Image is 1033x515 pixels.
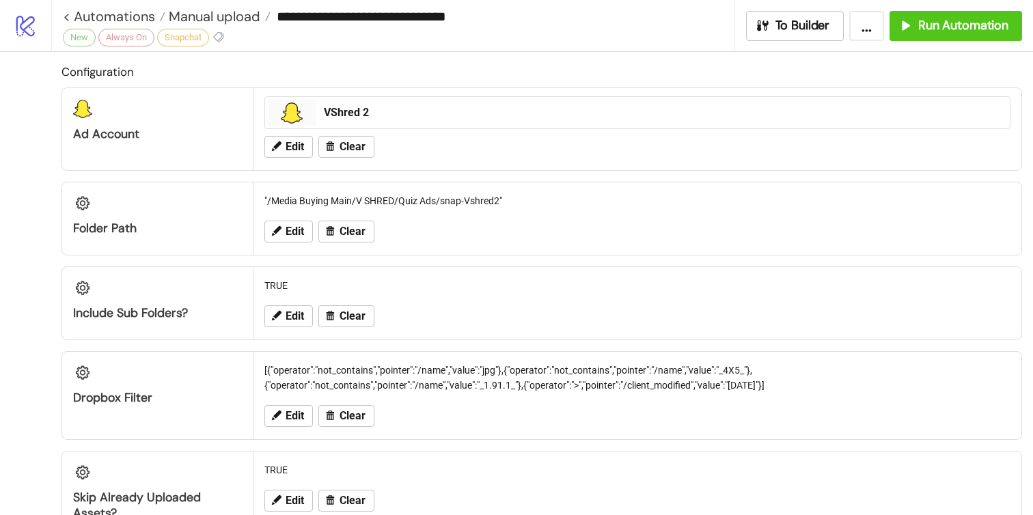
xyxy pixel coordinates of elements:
h2: Configuration [61,63,1022,81]
button: Clear [318,221,374,242]
div: VShred 2 [324,105,1002,120]
span: Clear [340,225,366,238]
div: Dropbox Filter [73,390,242,406]
button: To Builder [746,11,844,41]
button: Edit [264,221,313,242]
div: Snapchat [157,29,209,46]
div: Folder Path [73,221,242,236]
button: Clear [318,405,374,427]
div: Include Sub Folders? [73,305,242,321]
div: TRUE [259,457,1016,483]
span: Edit [286,410,304,422]
div: New [63,29,96,46]
span: Clear [340,310,366,322]
div: [{"operator":"not_contains","pointer":"/name","value":"jpg"},{"operator":"not_contains","pointer"... [259,357,1016,398]
button: Clear [318,136,374,158]
div: TRUE [259,273,1016,298]
div: "/Media Buying Main/V SHRED/Quiz Ads/snap-Vshred2" [259,188,1016,214]
span: Run Automation [918,18,1008,33]
button: Edit [264,136,313,158]
div: Always On [98,29,154,46]
span: Manual upload [165,8,260,25]
button: ... [849,11,884,41]
button: Edit [264,405,313,427]
span: Clear [340,495,366,507]
span: Edit [286,310,304,322]
a: Manual upload [165,10,271,23]
div: Ad Account [73,126,242,142]
button: Clear [318,305,374,327]
a: < Automations [63,10,165,23]
span: Clear [340,141,366,153]
button: Edit [264,305,313,327]
button: Run Automation [890,11,1022,41]
span: To Builder [775,18,830,33]
span: Edit [286,141,304,153]
span: Edit [286,225,304,238]
span: Clear [340,410,366,422]
button: Clear [318,490,374,512]
button: Edit [264,490,313,512]
span: Edit [286,495,304,507]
